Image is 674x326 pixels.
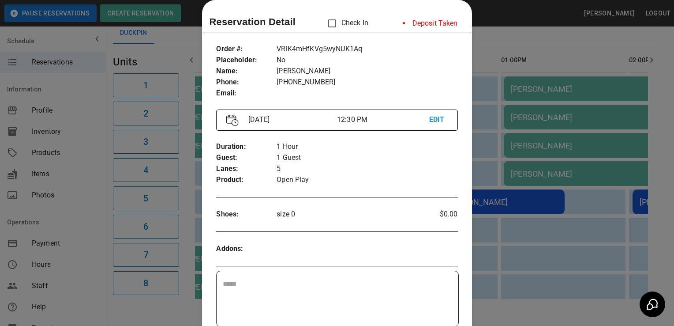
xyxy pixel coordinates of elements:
[216,141,277,152] p: Duration :
[245,114,337,125] p: [DATE]
[277,77,457,88] p: [PHONE_NUMBER]
[429,114,448,125] p: EDIT
[216,44,277,55] p: Order # :
[277,152,457,163] p: 1 Guest
[216,209,277,220] p: Shoes :
[216,174,277,186] p: Product :
[277,174,457,186] p: Open Play
[216,152,277,163] p: Guest :
[209,15,296,29] p: Reservation Detail
[417,209,457,220] p: $0.00
[323,14,368,33] p: Check In
[277,141,457,152] p: 1 Hour
[216,66,277,77] p: Name :
[216,243,277,254] p: Addons :
[277,209,417,220] p: size 0
[277,163,457,174] p: 5
[216,77,277,88] p: Phone :
[226,114,239,126] img: Vector
[277,55,457,66] p: No
[277,44,457,55] p: VRlK4mHfKVg5wyNUK1Aq
[216,55,277,66] p: Placeholder :
[216,163,277,174] p: Lanes :
[396,15,465,32] li: Deposit Taken
[216,88,277,99] p: Email :
[337,114,429,125] p: 12:30 PM
[277,66,457,77] p: [PERSON_NAME]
